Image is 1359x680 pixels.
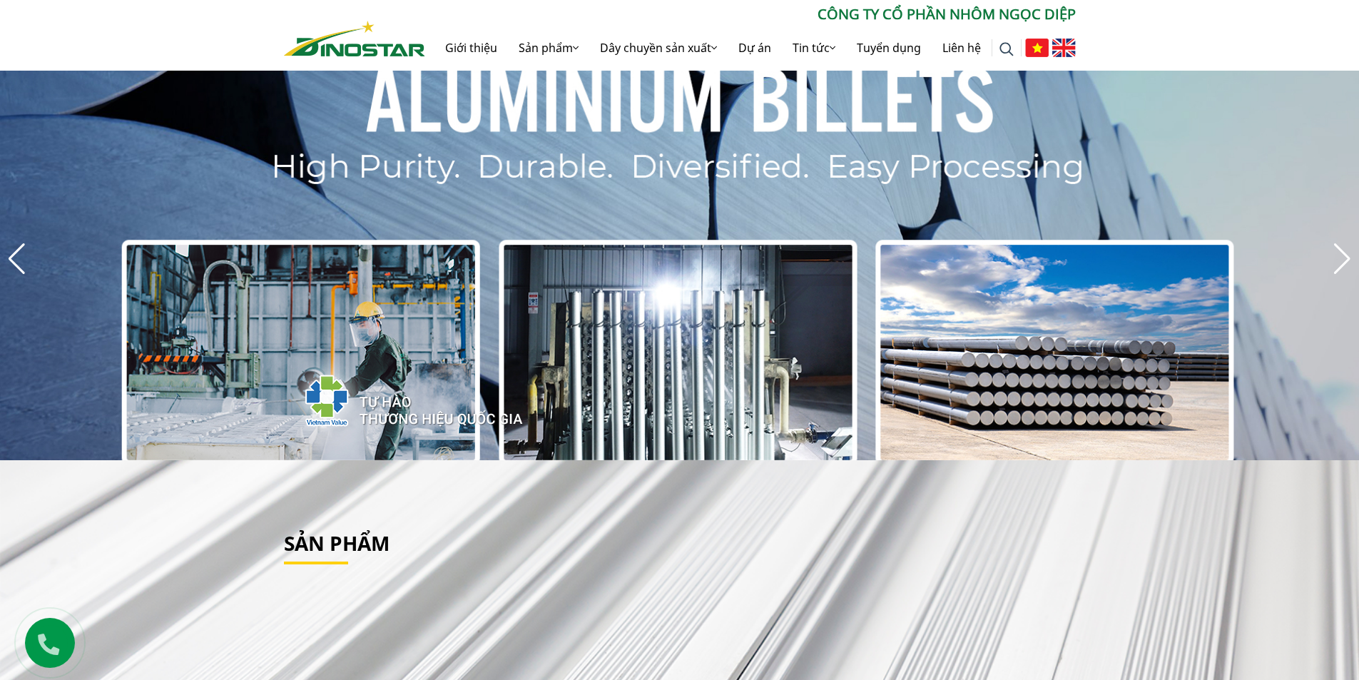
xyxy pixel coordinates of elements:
[932,25,992,71] a: Liên hệ
[728,25,782,71] a: Dự án
[846,25,932,71] a: Tuyển dụng
[508,25,589,71] a: Sản phẩm
[1333,243,1352,275] div: Next slide
[263,349,525,446] img: thqg
[999,42,1014,56] img: search
[7,243,26,275] div: Previous slide
[284,21,425,56] img: Nhôm Dinostar
[425,4,1076,25] p: CÔNG TY CỔ PHẦN NHÔM NGỌC DIỆP
[284,529,390,557] a: Sản phẩm
[589,25,728,71] a: Dây chuyền sản xuất
[284,18,425,56] a: Nhôm Dinostar
[1025,39,1049,57] img: Tiếng Việt
[1052,39,1076,57] img: English
[782,25,846,71] a: Tin tức
[434,25,508,71] a: Giới thiệu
